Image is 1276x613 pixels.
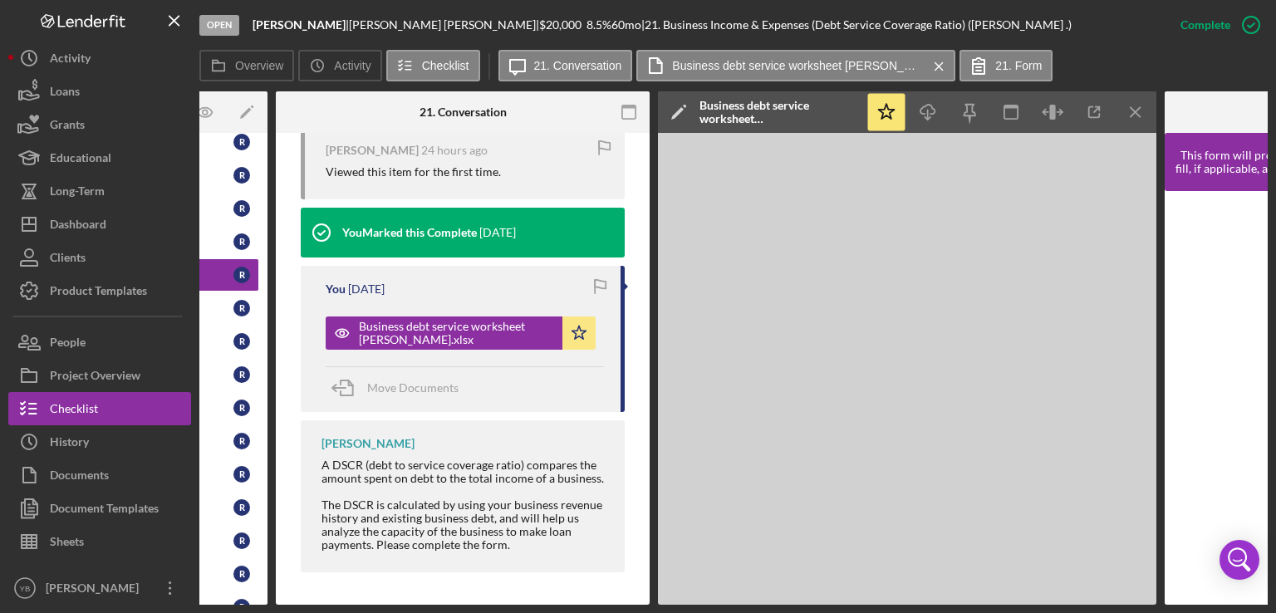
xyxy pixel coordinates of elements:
div: [PERSON_NAME] [42,571,150,609]
div: Document Templates [50,492,159,529]
button: Business debt service worksheet [PERSON_NAME].xlsx [326,316,596,350]
b: [PERSON_NAME] [253,17,346,32]
div: R [233,499,250,516]
button: Activity [298,50,381,81]
div: 21. Conversation [420,105,507,119]
label: 21. Conversation [534,59,622,72]
time: 2025-09-15 22:50 [348,282,385,296]
div: R [233,566,250,582]
div: Complete [1180,8,1230,42]
div: Viewed this item for the first time. [326,165,501,179]
button: Documents [8,459,191,492]
button: YB[PERSON_NAME] [8,571,191,605]
div: 8.5 % [586,18,611,32]
div: [PERSON_NAME] [321,437,415,450]
div: A DSCR (debt to service coverage ratio) compares the amount spent on debt to the total income of ... [321,459,608,552]
label: Checklist [422,59,469,72]
div: Open Intercom Messenger [1220,540,1259,580]
label: Activity [334,59,371,72]
button: Document Templates [8,492,191,525]
text: YB [20,584,31,593]
div: R [233,400,250,416]
div: R [233,532,250,549]
div: R [233,200,250,217]
button: Sheets [8,525,191,558]
button: Overview [199,50,294,81]
button: Move Documents [326,367,475,409]
time: 2025-09-16 14:45 [421,144,488,157]
div: R [233,267,250,283]
div: [PERSON_NAME] [PERSON_NAME] | [349,18,539,32]
div: | [253,18,349,32]
span: Move Documents [367,380,459,395]
button: 21. Form [959,50,1053,81]
label: 21. Form [995,59,1042,72]
span: $20,000 [539,17,582,32]
button: 21. Conversation [498,50,633,81]
div: | 21. Business Income & Expenses (Debt Service Coverage Ratio) ([PERSON_NAME] .) [641,18,1072,32]
div: R [233,366,250,383]
div: [PERSON_NAME] [326,144,419,157]
div: R [233,466,250,483]
div: R [233,233,250,250]
div: Business debt service worksheet [PERSON_NAME].xlsx [699,99,857,125]
div: 60 mo [611,18,641,32]
div: R [233,333,250,350]
button: Business debt service worksheet [PERSON_NAME].xlsx [636,50,955,81]
div: R [233,300,250,316]
label: Overview [235,59,283,72]
div: Sheets [50,525,84,562]
label: Business debt service worksheet [PERSON_NAME].xlsx [672,59,921,72]
div: Open [199,15,239,36]
iframe: Document Preview [658,133,1156,605]
div: Business debt service worksheet [PERSON_NAME].xlsx [359,320,554,346]
div: R [233,134,250,150]
button: Checklist [386,50,480,81]
div: R [233,167,250,184]
time: 2025-09-15 22:50 [479,226,516,239]
div: You [326,282,346,296]
button: Complete [1164,8,1268,42]
div: You Marked this Complete [342,226,477,239]
div: R [233,433,250,449]
div: Documents [50,459,109,496]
